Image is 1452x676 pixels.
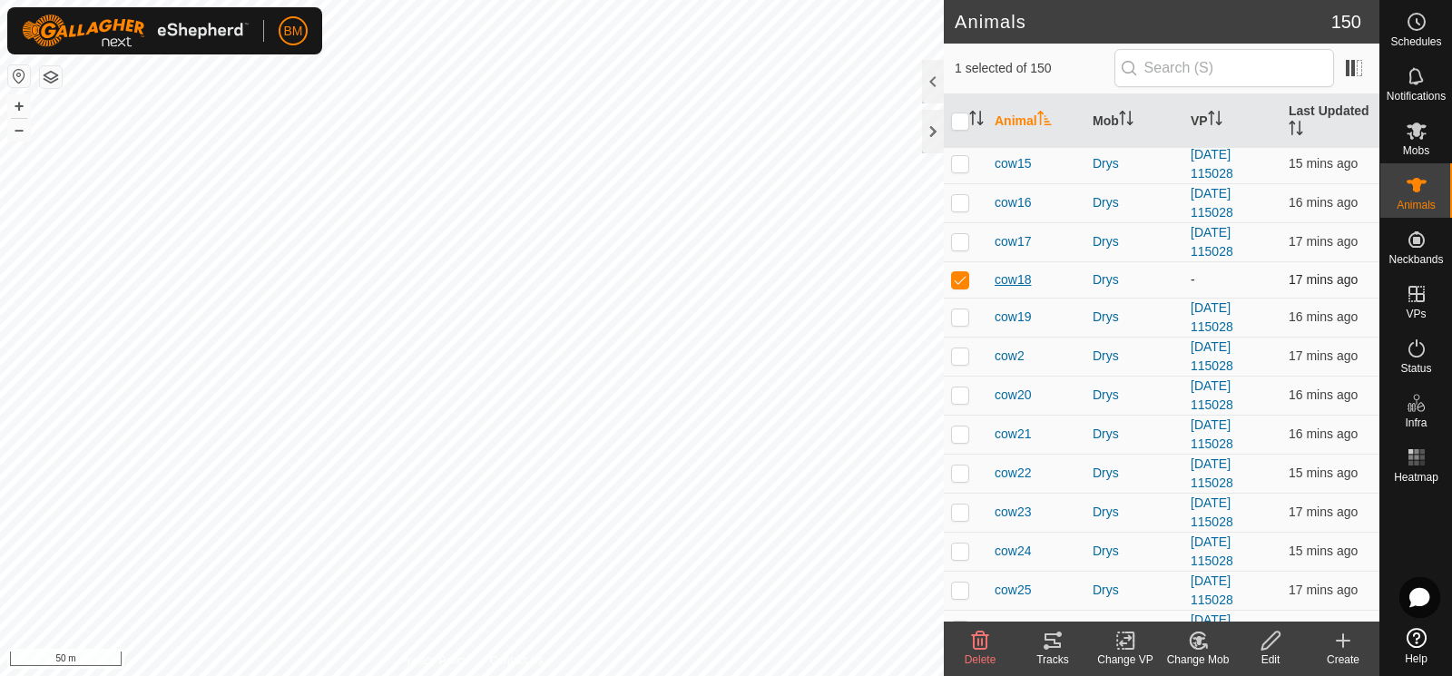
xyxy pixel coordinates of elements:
span: Help [1405,653,1427,664]
img: Gallagher Logo [22,15,249,47]
span: 22 Aug 2025, 7:02 am [1289,505,1358,519]
span: cow24 [995,542,1031,561]
a: [DATE] 115028 [1191,534,1233,568]
a: [DATE] 115028 [1191,417,1233,451]
button: – [8,119,30,141]
span: Infra [1405,417,1427,428]
div: Drys [1093,542,1176,561]
div: Drys [1093,347,1176,366]
span: 22 Aug 2025, 7:02 am [1289,426,1358,441]
span: cow22 [995,464,1031,483]
span: cow18 [995,270,1031,289]
span: Schedules [1390,36,1441,47]
a: Privacy Policy [400,652,468,669]
div: Drys [1093,620,1176,639]
span: 22 Aug 2025, 7:03 am [1289,465,1358,480]
div: Change VP [1089,652,1162,668]
span: cow19 [995,308,1031,327]
span: cow20 [995,386,1031,405]
div: Drys [1093,270,1176,289]
div: Drys [1093,425,1176,444]
a: [DATE] 115028 [1191,495,1233,529]
div: Drys [1093,154,1176,173]
app-display-virtual-paddock-transition: - [1191,272,1195,287]
a: [DATE] 115028 [1191,378,1233,412]
a: Contact Us [490,652,544,669]
span: Mobs [1403,145,1429,156]
button: Reset Map [8,65,30,87]
span: cow21 [995,425,1031,444]
a: [DATE] 115028 [1191,225,1233,259]
span: 1 selected of 150 [955,59,1114,78]
button: + [8,95,30,117]
span: 22 Aug 2025, 7:03 am [1289,387,1358,402]
span: Status [1400,363,1431,374]
span: VPs [1406,309,1426,319]
span: 22 Aug 2025, 7:02 am [1289,348,1358,363]
p-sorticon: Activate to sort [969,113,984,128]
div: Drys [1093,581,1176,600]
span: Neckbands [1388,254,1443,265]
th: VP [1183,94,1281,149]
p-sorticon: Activate to sort [1119,113,1133,128]
a: [DATE] 115028 [1191,186,1233,220]
div: Change Mob [1162,652,1234,668]
span: Delete [965,653,996,666]
div: Drys [1093,464,1176,483]
span: cow25 [995,581,1031,600]
span: Notifications [1387,91,1446,102]
a: Help [1380,621,1452,671]
th: Last Updated [1281,94,1379,149]
div: Drys [1093,308,1176,327]
a: [DATE] 115028 [1191,300,1233,334]
div: Tracks [1016,652,1089,668]
span: 22 Aug 2025, 7:03 am [1289,544,1358,558]
a: [DATE] 115028 [1191,573,1233,607]
div: Edit [1234,652,1307,668]
span: cow2 [995,347,1025,366]
p-sorticon: Activate to sort [1208,113,1222,128]
span: Animals [1397,200,1436,211]
span: cow26 [995,620,1031,639]
span: 22 Aug 2025, 7:01 am [1289,234,1358,249]
span: 22 Aug 2025, 7:03 am [1289,195,1358,210]
input: Search (S) [1114,49,1334,87]
div: Drys [1093,386,1176,405]
span: 22 Aug 2025, 7:02 am [1289,583,1358,597]
h2: Animals [955,11,1331,33]
th: Mob [1085,94,1183,149]
a: [DATE] 115028 [1191,147,1233,181]
span: 150 [1331,8,1361,35]
span: cow15 [995,154,1031,173]
th: Animal [987,94,1085,149]
span: BM [284,22,303,41]
span: 22 Aug 2025, 7:03 am [1289,156,1358,171]
a: [DATE] 115028 [1191,456,1233,490]
p-sorticon: Activate to sort [1289,123,1303,138]
span: cow23 [995,503,1031,522]
div: Drys [1093,503,1176,522]
div: Drys [1093,193,1176,212]
a: [DATE] 115028 [1191,612,1233,646]
div: Drys [1093,232,1176,251]
span: cow17 [995,232,1031,251]
span: 22 Aug 2025, 7:02 am [1289,309,1358,324]
button: Map Layers [40,66,62,88]
span: 22 Aug 2025, 7:02 am [1289,272,1358,287]
span: cow16 [995,193,1031,212]
span: Heatmap [1394,472,1438,483]
div: Create [1307,652,1379,668]
a: [DATE] 115028 [1191,339,1233,373]
p-sorticon: Activate to sort [1037,113,1052,128]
